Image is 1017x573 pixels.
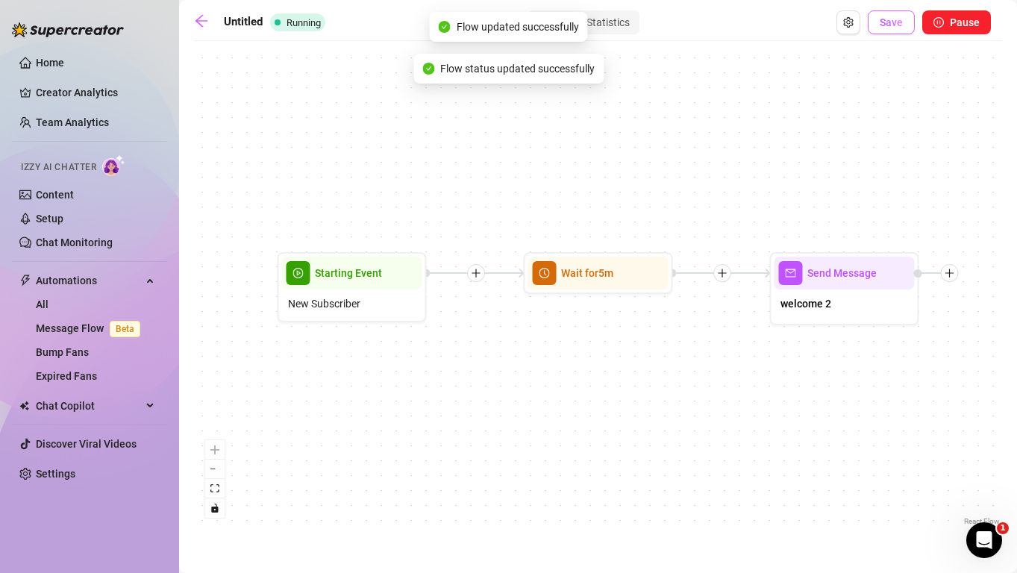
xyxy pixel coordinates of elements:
a: Content [36,189,74,201]
a: arrow-left [194,13,216,31]
a: Expired Fans [36,370,97,382]
button: toggle interactivity [205,498,225,518]
a: All [36,298,48,310]
button: Pause [922,10,991,34]
span: Izzy AI Chatter [21,160,96,175]
img: logo-BBDzfeDw.svg [12,22,124,37]
span: Wait for 5m [561,265,613,281]
span: check-circle [439,21,451,33]
button: Save Flow [868,10,915,34]
div: clock-circleWait for5m [524,252,673,294]
div: play-circleStarting EventNew Subscriber [278,252,427,322]
span: 1 [997,522,1009,534]
span: Starting Event [315,265,382,281]
span: New Subscriber [288,295,360,312]
span: plus [945,268,955,278]
span: Flow status updated successfully [440,60,595,77]
a: Message FlowBeta [36,322,146,334]
span: welcome 2 [780,295,831,312]
span: arrow-left [194,13,209,28]
span: plus [717,268,727,278]
span: clock-circle [533,261,557,285]
span: Pause [950,16,980,28]
span: mail [779,261,803,285]
span: play-circle [287,261,310,285]
div: React Flow controls [205,440,225,518]
iframe: Intercom live chat [966,522,1002,558]
div: segmented control [528,10,639,34]
a: Team Analytics [36,116,109,128]
a: Chat Monitoring [36,237,113,248]
a: React Flow attribution [964,517,1000,525]
a: Settings [36,468,75,480]
a: Bump Fans [36,346,89,358]
div: mailSend Messagewelcome 2 [770,252,919,325]
a: Discover Viral Videos [36,438,137,450]
span: Flow updated successfully [457,19,579,35]
span: Send Message [807,265,877,281]
a: Home [36,57,64,69]
span: Beta [110,321,140,337]
button: zoom out [205,460,225,479]
span: setting [843,17,854,28]
span: pause-circle [933,17,944,28]
img: AI Chatter [102,154,125,176]
a: Creator Analytics [36,81,155,104]
div: Statistics [578,12,638,33]
strong: Untitled [224,15,263,28]
span: thunderbolt [19,275,31,286]
a: Setup [36,213,63,225]
span: Running [287,17,321,28]
button: Open Exit Rules [836,10,860,34]
img: Chat Copilot [19,401,29,411]
button: fit view [205,479,225,498]
span: plus [471,268,481,278]
span: check-circle [422,63,434,75]
span: Save [880,16,903,28]
span: Chat Copilot [36,394,142,418]
span: Automations [36,269,142,292]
